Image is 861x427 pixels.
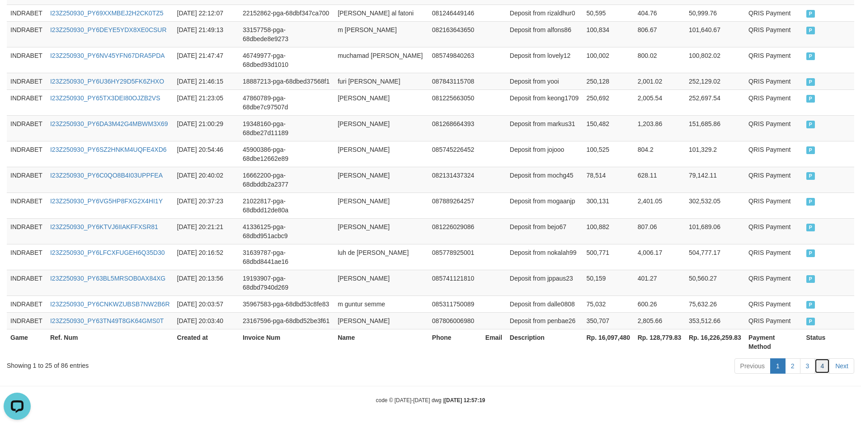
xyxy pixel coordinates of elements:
[745,5,802,21] td: QRIS Payment
[334,47,428,73] td: muchamad [PERSON_NAME]
[444,397,485,404] strong: [DATE] 12:57:19
[800,358,815,374] a: 3
[334,192,428,218] td: [PERSON_NAME]
[583,73,634,89] td: 250,128
[583,192,634,218] td: 300,131
[7,329,47,355] th: Game
[428,312,482,329] td: 087806006980
[634,192,685,218] td: 2,401.05
[239,73,334,89] td: 18887213-pga-68dbed37568f1
[334,89,428,115] td: [PERSON_NAME]
[50,120,168,127] a: I23Z250930_PY6DA3M42G4MBWM3X69
[745,89,802,115] td: QRIS Payment
[685,21,745,47] td: 101,640.67
[634,115,685,141] td: 1,203.86
[239,218,334,244] td: 41336125-pga-68dbd951acbc9
[685,329,745,355] th: Rp. 16,226,259.83
[745,270,802,296] td: QRIS Payment
[583,296,634,312] td: 75,032
[583,5,634,21] td: 50,595
[745,192,802,218] td: QRIS Payment
[7,218,47,244] td: INDRABET
[806,301,815,309] span: PAID
[634,47,685,73] td: 800.02
[428,167,482,192] td: 082131437324
[634,21,685,47] td: 806.67
[634,270,685,296] td: 401.27
[806,318,815,325] span: PAID
[239,244,334,270] td: 31639787-pga-68dbd8441ae16
[583,89,634,115] td: 250,692
[506,270,583,296] td: Deposit from jppaus23
[334,312,428,329] td: [PERSON_NAME]
[745,21,802,47] td: QRIS Payment
[685,115,745,141] td: 151,685.86
[506,89,583,115] td: Deposit from keong1709
[174,270,239,296] td: [DATE] 20:13:56
[174,73,239,89] td: [DATE] 21:46:15
[506,21,583,47] td: Deposit from alfons86
[334,270,428,296] td: [PERSON_NAME]
[174,244,239,270] td: [DATE] 20:16:52
[239,21,334,47] td: 33157758-pga-68dbede8e9273
[239,312,334,329] td: 23167596-pga-68dbd52be3f61
[174,141,239,167] td: [DATE] 20:54:46
[506,218,583,244] td: Deposit from bejo67
[583,141,634,167] td: 100,525
[745,115,802,141] td: QRIS Payment
[506,244,583,270] td: Deposit from nokalah99
[685,5,745,21] td: 50,999.76
[7,115,47,141] td: INDRABET
[583,21,634,47] td: 100,834
[506,47,583,73] td: Deposit from lovely12
[745,218,802,244] td: QRIS Payment
[806,172,815,180] span: PAID
[583,47,634,73] td: 100,002
[806,78,815,86] span: PAID
[803,329,854,355] th: Status
[770,358,786,374] a: 1
[7,167,47,192] td: INDRABET
[806,249,815,257] span: PAID
[50,146,167,153] a: I23Z250930_PY6SZ2HNKM4UQFE4XD6
[428,270,482,296] td: 085741121810
[428,192,482,218] td: 087889264257
[50,26,167,33] a: I23Z250930_PY6DEYE5YDX8XE0CSUR
[4,4,31,31] button: Open LiveChat chat widget
[239,5,334,21] td: 22152862-pga-68dbf347ca700
[334,21,428,47] td: m [PERSON_NAME]
[239,167,334,192] td: 16662200-pga-68dbddb2a2377
[7,192,47,218] td: INDRABET
[334,167,428,192] td: [PERSON_NAME]
[174,89,239,115] td: [DATE] 21:23:05
[745,329,802,355] th: Payment Method
[785,358,800,374] a: 2
[239,115,334,141] td: 19348160-pga-68dbe27d11189
[428,5,482,21] td: 081246449146
[482,329,506,355] th: Email
[7,357,352,370] div: Showing 1 to 25 of 86 entries
[174,115,239,141] td: [DATE] 21:00:29
[806,10,815,18] span: PAID
[376,397,485,404] small: code © [DATE]-[DATE] dwg |
[7,270,47,296] td: INDRABET
[634,296,685,312] td: 600.26
[583,244,634,270] td: 500,771
[634,89,685,115] td: 2,005.54
[428,73,482,89] td: 087843115708
[50,249,165,256] a: I23Z250930_PY6LFCXFUGEH6Q35D30
[583,115,634,141] td: 150,482
[634,167,685,192] td: 628.11
[239,47,334,73] td: 46749977-pga-68dbed93d1010
[50,300,170,308] a: I23Z250930_PY6CNKWZUBSB7NW2B6R
[685,312,745,329] td: 353,512.66
[334,329,428,355] th: Name
[239,329,334,355] th: Invoice Num
[7,89,47,115] td: INDRABET
[7,312,47,329] td: INDRABET
[428,89,482,115] td: 081225663050
[814,358,830,374] a: 4
[7,47,47,73] td: INDRABET
[506,73,583,89] td: Deposit from yooi
[50,52,165,59] a: I23Z250930_PY6NV45YFN67DRA5PDA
